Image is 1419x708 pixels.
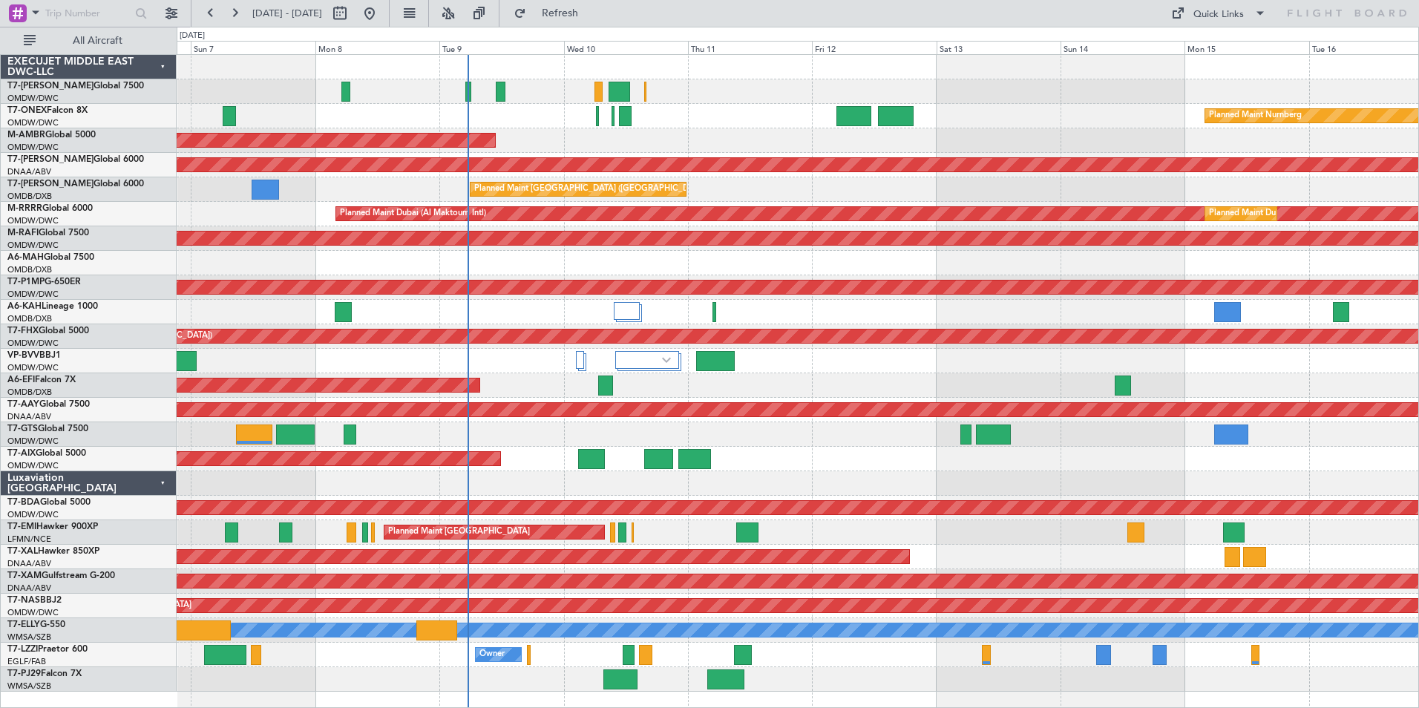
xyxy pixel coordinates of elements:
span: A6-EFI [7,376,35,384]
span: A6-MAH [7,253,44,262]
input: Trip Number [45,2,131,24]
a: M-RRRRGlobal 6000 [7,204,93,213]
a: OMDW/DWC [7,509,59,520]
a: WMSA/SZB [7,681,51,692]
a: M-AMBRGlobal 5000 [7,131,96,140]
span: T7-NAS [7,596,40,605]
a: OMDW/DWC [7,240,59,251]
span: T7-XAM [7,571,42,580]
a: OMDB/DXB [7,191,52,202]
span: T7-AIX [7,449,36,458]
a: OMDW/DWC [7,117,59,128]
button: All Aircraft [16,29,161,53]
div: Mon 15 [1184,41,1308,54]
a: T7-ONEXFalcon 8X [7,106,88,115]
a: LFMN/NCE [7,534,51,545]
span: [DATE] - [DATE] [252,7,322,20]
a: T7-GTSGlobal 7500 [7,425,88,433]
div: Sat 13 [937,41,1061,54]
div: Tue 9 [439,41,563,54]
a: A6-KAHLineage 1000 [7,302,98,311]
a: T7-NASBBJ2 [7,596,62,605]
div: Planned Maint Nurnberg [1209,105,1302,127]
span: T7-LZZI [7,645,38,654]
div: Fri 12 [812,41,936,54]
button: Refresh [507,1,596,25]
span: T7-EMI [7,522,36,531]
a: T7-P1MPG-650ER [7,278,81,286]
a: T7-AIXGlobal 5000 [7,449,86,458]
span: M-RAFI [7,229,39,237]
div: Planned Maint Dubai (Al Maktoum Intl) [1209,203,1355,225]
a: T7-BDAGlobal 5000 [7,498,91,507]
div: Owner [479,643,505,666]
a: T7-XALHawker 850XP [7,547,99,556]
a: OMDB/DXB [7,387,52,398]
a: A6-MAHGlobal 7500 [7,253,94,262]
a: OMDW/DWC [7,607,59,618]
a: OMDW/DWC [7,460,59,471]
span: T7-GTS [7,425,38,433]
div: Thu 11 [688,41,812,54]
a: T7-[PERSON_NAME]Global 6000 [7,155,144,164]
div: Wed 10 [564,41,688,54]
a: EGLF/FAB [7,656,46,667]
a: T7-ELLYG-550 [7,620,65,629]
span: T7-FHX [7,327,39,335]
div: Planned Maint [GEOGRAPHIC_DATA] [388,521,530,543]
img: arrow-gray.svg [662,357,671,363]
a: OMDB/DXB [7,313,52,324]
div: Planned Maint Dubai (Al Maktoum Intl) [340,203,486,225]
a: T7-AAYGlobal 7500 [7,400,90,409]
a: OMDW/DWC [7,436,59,447]
span: T7-[PERSON_NAME] [7,82,94,91]
a: OMDB/DXB [7,264,52,275]
a: T7-[PERSON_NAME]Global 6000 [7,180,144,189]
a: DNAA/ABV [7,411,51,422]
div: Planned Maint [GEOGRAPHIC_DATA] ([GEOGRAPHIC_DATA] Intl) [474,178,722,200]
span: T7-[PERSON_NAME] [7,155,94,164]
a: VP-BVVBBJ1 [7,351,61,360]
div: Sun 7 [191,41,315,54]
div: Sun 14 [1061,41,1184,54]
span: Refresh [529,8,591,19]
a: OMDW/DWC [7,289,59,300]
a: OMDW/DWC [7,215,59,226]
a: T7-FHXGlobal 5000 [7,327,89,335]
button: Quick Links [1164,1,1274,25]
span: All Aircraft [39,36,157,46]
span: A6-KAH [7,302,42,311]
a: A6-EFIFalcon 7X [7,376,76,384]
a: OMDW/DWC [7,338,59,349]
a: T7-[PERSON_NAME]Global 7500 [7,82,144,91]
span: VP-BVV [7,351,39,360]
div: Mon 8 [315,41,439,54]
span: T7-P1MP [7,278,45,286]
a: T7-EMIHawker 900XP [7,522,98,531]
div: [DATE] [180,30,205,42]
span: T7-BDA [7,498,40,507]
span: M-RRRR [7,204,42,213]
span: M-AMBR [7,131,45,140]
span: T7-[PERSON_NAME] [7,180,94,189]
span: T7-XAL [7,547,38,556]
a: M-RAFIGlobal 7500 [7,229,89,237]
span: T7-PJ29 [7,669,41,678]
span: T7-ELLY [7,620,40,629]
a: T7-PJ29Falcon 7X [7,669,82,678]
a: WMSA/SZB [7,632,51,643]
div: Quick Links [1193,7,1244,22]
a: OMDW/DWC [7,362,59,373]
span: T7-AAY [7,400,39,409]
a: DNAA/ABV [7,166,51,177]
a: OMDW/DWC [7,142,59,153]
a: T7-LZZIPraetor 600 [7,645,88,654]
a: T7-XAMGulfstream G-200 [7,571,115,580]
a: DNAA/ABV [7,558,51,569]
a: OMDW/DWC [7,93,59,104]
a: DNAA/ABV [7,583,51,594]
span: T7-ONEX [7,106,47,115]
